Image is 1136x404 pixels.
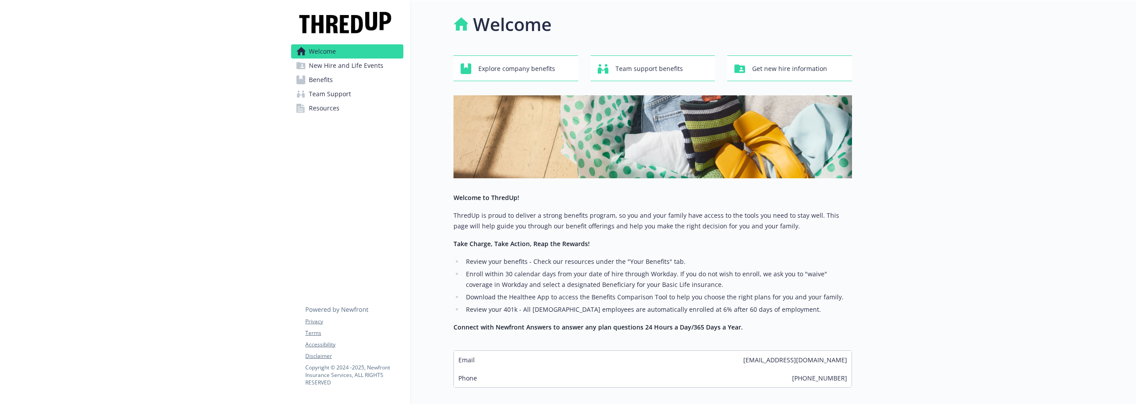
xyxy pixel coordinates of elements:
a: Terms [305,329,403,337]
li: Review your benefits - Check our resources under the "Your Benefits" tab. [463,256,852,267]
strong: Welcome to ThredUp! [454,193,519,202]
p: Copyright © 2024 - 2025 , Newfront Insurance Services, ALL RIGHTS RESERVED [305,364,403,386]
span: New Hire and Life Events [309,59,383,73]
a: Welcome [291,44,403,59]
span: Explore company benefits [478,60,555,77]
span: [PHONE_NUMBER] [792,373,847,383]
li: Review your 401k - All [DEMOGRAPHIC_DATA] employees are automatically enrolled at 6% after 60 day... [463,304,852,315]
a: Resources [291,101,403,115]
span: Team support benefits [615,60,683,77]
span: Benefits [309,73,333,87]
span: Welcome [309,44,336,59]
button: Team support benefits [591,55,715,81]
a: Accessibility [305,341,403,349]
button: Get new hire information [727,55,852,81]
a: New Hire and Life Events [291,59,403,73]
strong: Connect with Newfront Answers to answer any plan questions 24 Hours a Day/365 Days a Year. [454,323,743,331]
span: Email [458,355,475,365]
a: Team Support [291,87,403,101]
span: Get new hire information [752,60,827,77]
button: Explore company benefits [454,55,578,81]
img: overview page banner [454,95,852,178]
span: Team Support [309,87,351,101]
span: [EMAIL_ADDRESS][DOMAIN_NAME] [743,355,847,365]
h1: Welcome [473,11,552,38]
p: ThredUp is proud to deliver a strong benefits program, so you and your family have access to the ... [454,210,852,231]
a: Privacy [305,318,403,326]
a: Benefits [291,73,403,87]
a: Disclaimer [305,352,403,360]
li: Download the Healthee App to access the Benefits Comparison Tool to help you choose the right pla... [463,292,852,302]
li: Enroll within 30 calendar days from your date of hire through Workday. If you do not wish to enro... [463,269,852,290]
span: Phone [458,373,477,383]
span: Resources [309,101,339,115]
strong: Take Charge, Take Action, Reap the Rewards! [454,239,590,248]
